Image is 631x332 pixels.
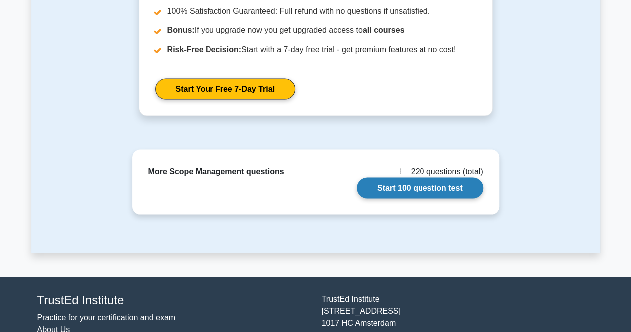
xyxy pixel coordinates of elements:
a: Start Your Free 7-Day Trial [155,78,295,99]
a: Practice for your certification and exam [37,313,176,321]
h4: TrustEd Institute [37,293,310,307]
a: Start 100 question test [357,177,483,198]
